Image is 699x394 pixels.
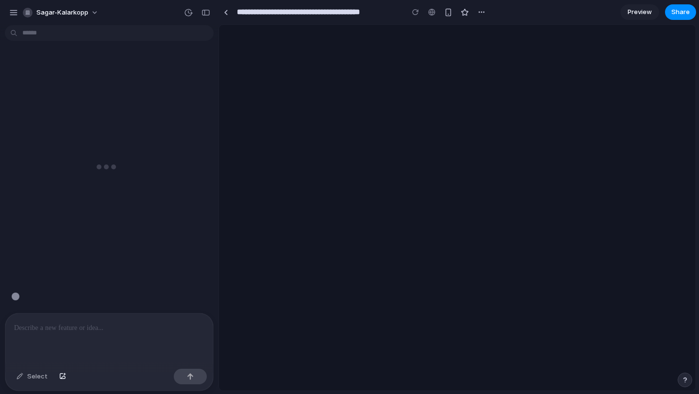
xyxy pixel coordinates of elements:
[628,7,652,17] span: Preview
[620,4,659,20] a: Preview
[671,7,690,17] span: Share
[36,8,88,17] span: sagar-kalarkopp
[19,5,103,20] button: sagar-kalarkopp
[665,4,696,20] button: Share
